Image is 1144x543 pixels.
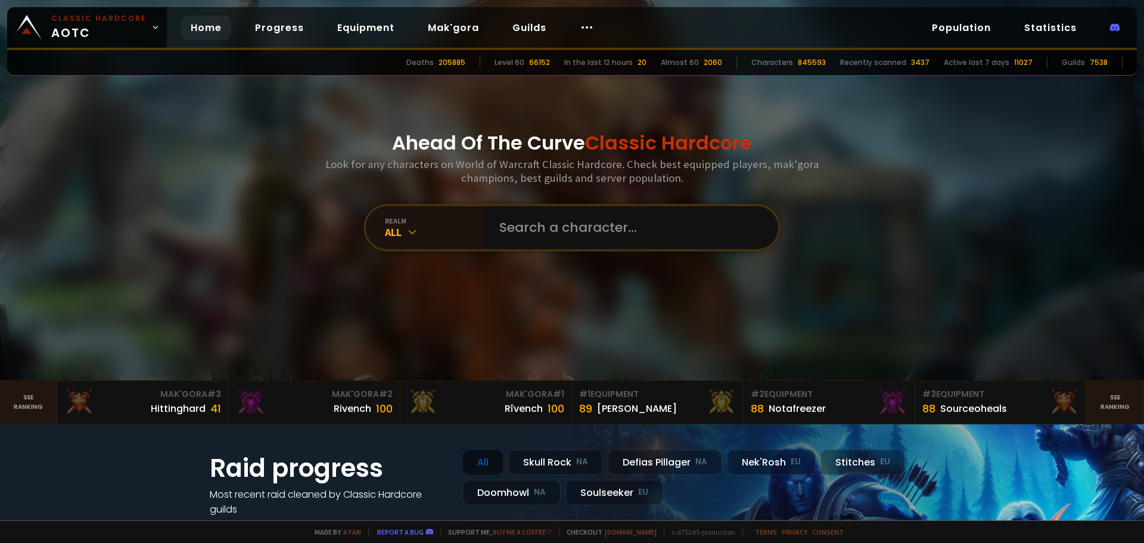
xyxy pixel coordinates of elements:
[408,388,564,401] div: Mak'Gora
[210,401,221,417] div: 41
[597,401,677,416] div: [PERSON_NAME]
[529,57,550,68] div: 66152
[462,449,503,475] div: All
[462,480,561,505] div: Doomhowl
[377,528,424,536] a: Report a bug
[439,57,465,68] div: 205885
[922,388,1079,401] div: Equipment
[820,449,905,475] div: Stitches
[440,528,552,536] span: Support me,
[321,157,823,185] h3: Look for any characters on World of Warcraft Classic Hardcore. Check best equipped players, mak'g...
[638,57,646,68] div: 20
[695,456,707,468] small: NA
[492,206,764,249] input: Search a character...
[406,57,434,68] div: Deaths
[57,381,229,424] a: Mak'Gora#3Hittinghard41
[579,401,592,417] div: 89
[638,486,648,498] small: EU
[572,381,744,424] a: #1Equipment89[PERSON_NAME]
[782,528,807,536] a: Privacy
[579,388,590,400] span: # 1
[664,528,735,536] span: v. d752d5 - production
[608,449,722,475] div: Defias Pillager
[944,57,1009,68] div: Active last 7 days
[576,456,588,468] small: NA
[751,388,764,400] span: # 2
[755,528,777,536] a: Terms
[769,401,826,416] div: Notafreezer
[1014,57,1033,68] div: 11027
[840,57,906,68] div: Recently scanned
[151,401,206,416] div: Hittinghard
[727,449,816,475] div: Nek'Rosh
[751,401,764,417] div: 88
[376,401,393,417] div: 100
[210,517,287,531] a: See all progress
[940,401,1007,416] div: Sourceoheals
[798,57,826,68] div: 845593
[343,528,361,536] a: a fan
[210,449,448,487] h1: Raid progress
[565,480,663,505] div: Soulseeker
[1090,57,1108,68] div: 7538
[328,15,404,40] a: Equipment
[1087,381,1144,424] a: Seeranking
[508,449,603,475] div: Skull Rock
[385,225,485,239] div: All
[385,216,485,225] div: realm
[559,528,657,536] span: Checkout
[704,57,722,68] div: 2060
[548,401,564,417] div: 100
[915,381,1087,424] a: #3Equipment88Sourceoheals
[245,15,313,40] a: Progress
[791,456,801,468] small: EU
[553,388,564,400] span: # 1
[922,388,936,400] span: # 3
[579,388,736,401] div: Equipment
[379,388,393,400] span: # 2
[661,57,699,68] div: Almost 60
[911,57,929,68] div: 3437
[1015,15,1086,40] a: Statistics
[418,15,489,40] a: Mak'gora
[585,129,752,156] span: Classic Hardcore
[751,388,907,401] div: Equipment
[495,57,524,68] div: Level 60
[534,486,546,498] small: NA
[564,57,633,68] div: In the last 12 hours
[334,401,371,416] div: Rivench
[7,7,167,48] a: Classic HardcoreAOTC
[922,401,935,417] div: 88
[880,456,890,468] small: EU
[51,13,147,24] small: Classic Hardcore
[229,381,400,424] a: Mak'Gora#2Rivench100
[307,528,361,536] span: Made by
[181,15,231,40] a: Home
[605,528,657,536] a: [DOMAIN_NAME]
[751,57,793,68] div: Characters
[744,381,915,424] a: #2Equipment88Notafreezer
[493,528,552,536] a: Buy me a coffee
[922,15,1000,40] a: Population
[392,129,752,157] h1: Ahead Of The Curve
[503,15,556,40] a: Guilds
[400,381,572,424] a: Mak'Gora#1Rîvench100
[236,388,393,401] div: Mak'Gora
[64,388,221,401] div: Mak'Gora
[1062,57,1085,68] div: Guilds
[51,13,147,42] span: AOTC
[505,401,543,416] div: Rîvench
[207,388,221,400] span: # 3
[210,487,448,517] h4: Most recent raid cleaned by Classic Hardcore guilds
[812,528,844,536] a: Consent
